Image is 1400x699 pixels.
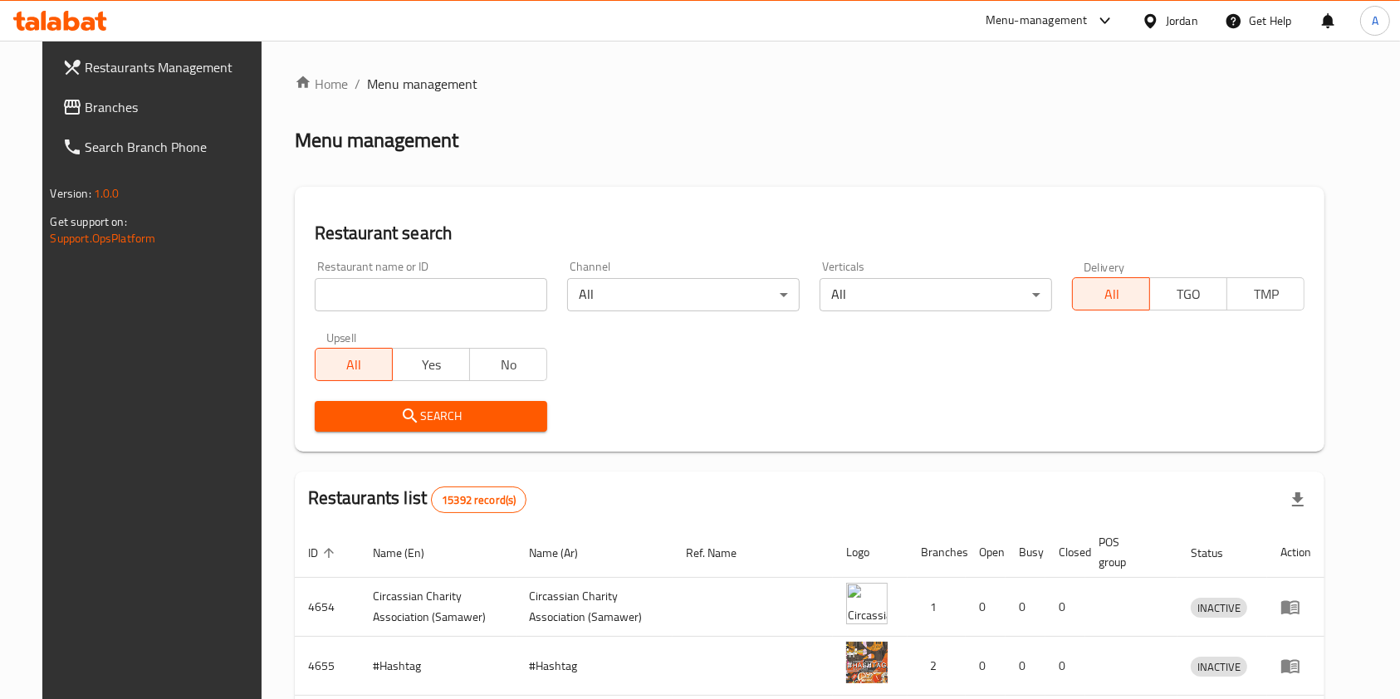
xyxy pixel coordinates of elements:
td: 0 [1006,578,1045,637]
img: ​Circassian ​Charity ​Association​ (Samawer) [846,583,888,624]
h2: Menu management [295,127,458,154]
a: Branches [49,87,277,127]
td: 0 [1006,637,1045,696]
label: Delivery [1084,261,1125,272]
span: Status [1191,543,1245,563]
button: TGO [1149,277,1227,310]
td: 0 [1045,578,1085,637]
span: Version: [51,183,91,204]
button: Search [315,401,547,432]
span: Search [328,406,534,427]
span: Name (Ar) [530,543,600,563]
div: Jordan [1166,12,1198,30]
a: Search Branch Phone [49,127,277,167]
span: POS group [1099,532,1158,572]
span: 1.0.0 [94,183,120,204]
td: 2 [908,637,966,696]
div: Menu [1280,656,1311,676]
div: Menu-management [986,11,1088,31]
div: Export file [1278,480,1318,520]
li: / [355,74,360,94]
span: INACTIVE [1191,657,1247,677]
td: 0 [1045,637,1085,696]
button: TMP [1226,277,1305,310]
th: Open [966,527,1006,578]
td: 4655 [295,637,360,696]
h2: Restaurants list [308,486,527,513]
a: Restaurants Management [49,47,277,87]
button: All [315,348,393,381]
span: TGO [1157,282,1221,306]
a: Support.OpsPlatform [51,227,156,249]
span: Restaurants Management [86,57,263,77]
span: 15392 record(s) [432,492,526,508]
td: #Hashtag [516,637,673,696]
input: Search for restaurant name or ID.. [315,278,547,311]
span: Ref. Name [686,543,758,563]
button: All [1072,277,1150,310]
button: Yes [392,348,470,381]
nav: breadcrumb [295,74,1325,94]
span: ID [308,543,340,563]
span: Get support on: [51,211,127,232]
div: All [567,278,800,311]
span: TMP [1234,282,1298,306]
span: Name (En) [373,543,446,563]
div: INACTIVE [1191,598,1247,618]
td: 0 [966,637,1006,696]
div: Total records count [431,486,526,513]
div: Menu [1280,597,1311,617]
th: Busy [1006,527,1045,578]
td: 0 [966,578,1006,637]
a: Home [295,74,348,94]
img: #Hashtag [846,642,888,683]
span: Search Branch Phone [86,137,263,157]
h2: Restaurant search [315,221,1305,246]
span: A [1372,12,1378,30]
td: 1 [908,578,966,637]
span: Yes [399,353,463,377]
td: ​Circassian ​Charity ​Association​ (Samawer) [360,578,516,637]
span: INACTIVE [1191,599,1247,618]
th: Closed [1045,527,1085,578]
div: All [820,278,1052,311]
span: Menu management [367,74,477,94]
span: All [322,353,386,377]
th: Action [1267,527,1324,578]
div: INACTIVE [1191,657,1247,677]
span: No [477,353,541,377]
th: Logo [833,527,908,578]
button: No [469,348,547,381]
span: All [1079,282,1143,306]
span: Branches [86,97,263,117]
label: Upsell [326,331,357,343]
td: 4654 [295,578,360,637]
td: ​Circassian ​Charity ​Association​ (Samawer) [516,578,673,637]
th: Branches [908,527,966,578]
td: #Hashtag [360,637,516,696]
